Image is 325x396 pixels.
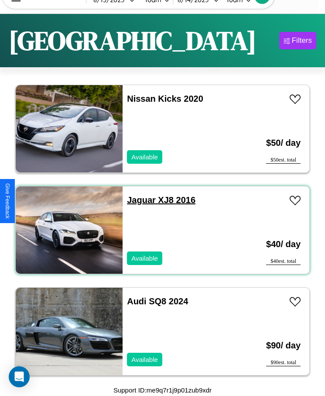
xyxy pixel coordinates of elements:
[9,23,257,59] h1: [GEOGRAPHIC_DATA]
[4,183,10,219] div: Give Feedback
[131,354,158,365] p: Available
[266,231,301,258] h3: $ 40 / day
[127,195,195,205] a: Jaguar XJ8 2016
[266,129,301,157] h3: $ 50 / day
[131,151,158,163] p: Available
[279,32,316,49] button: Filters
[266,332,301,359] h3: $ 90 / day
[131,252,158,264] p: Available
[113,384,212,396] p: Support ID: me9q7r1j9p01zub9xdr
[292,36,312,45] div: Filters
[127,296,188,306] a: Audi SQ8 2024
[266,359,301,366] div: $ 90 est. total
[127,94,203,103] a: Nissan Kicks 2020
[266,157,301,164] div: $ 50 est. total
[9,366,30,387] div: Open Intercom Messenger
[266,258,301,265] div: $ 40 est. total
